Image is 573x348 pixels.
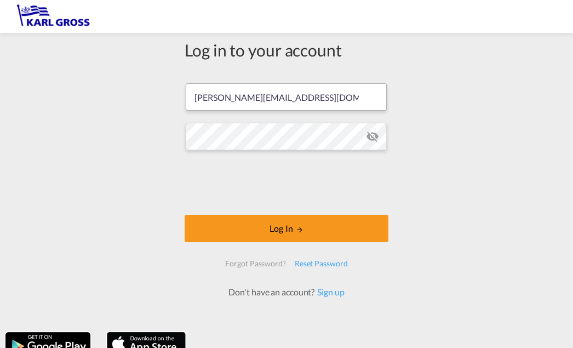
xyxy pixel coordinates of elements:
md-icon: icon-eye-off [366,130,379,143]
div: Log in to your account [185,38,388,61]
div: Don't have an account? [216,286,356,298]
a: Sign up [314,287,344,297]
button: LOGIN [185,215,388,242]
img: 3269c73066d711f095e541db4db89301.png [16,4,90,29]
input: Enter email/phone number [186,83,387,111]
iframe: reCAPTCHA [203,161,370,204]
div: Reset Password [290,254,352,273]
div: Forgot Password? [221,254,290,273]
